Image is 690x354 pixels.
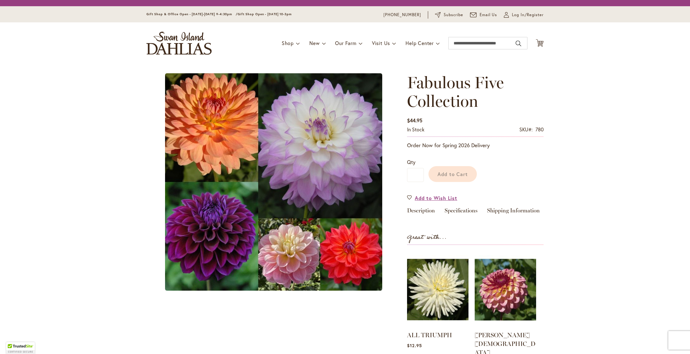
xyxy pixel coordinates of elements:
[5,332,22,349] iframe: Launch Accessibility Center
[470,12,497,18] a: Email Us
[407,208,435,217] a: Description
[282,40,294,46] span: Shop
[444,12,463,18] span: Subscribe
[512,12,544,18] span: Log In/Register
[407,208,544,217] div: Detailed Product Info
[407,331,452,339] a: ALL TRIUMPH
[407,232,447,243] strong: Great with...
[238,12,292,16] span: Gift Shop Open - [DATE] 10-3pm
[407,142,544,149] p: Order Now for Spring 2026 Delivery
[475,251,536,328] img: Foxy Lady
[535,126,544,133] div: 780
[407,343,422,348] span: $12.95
[487,208,540,217] a: Shipping Information
[335,40,356,46] span: Our Farm
[407,117,422,124] span: $44.95
[519,126,533,133] strong: SKU
[146,32,212,55] a: store logo
[407,126,424,133] div: Availability
[445,208,477,217] a: Specifications
[407,251,468,328] img: ALL TRIUMPH
[407,126,424,133] span: In stock
[480,12,497,18] span: Email Us
[407,73,504,111] span: Fabulous Five Collection
[165,73,382,291] img: main product photo
[146,12,238,16] span: Gift Shop & Office Open - [DATE]-[DATE] 9-4:30pm /
[516,39,521,48] button: Search
[435,12,463,18] a: Subscribe
[383,12,421,18] a: [PHONE_NUMBER]
[405,40,434,46] span: Help Center
[407,159,415,165] span: Qty
[407,194,457,202] a: Add to Wish List
[415,194,457,202] span: Add to Wish List
[372,40,390,46] span: Visit Us
[309,40,320,46] span: New
[504,12,544,18] a: Log In/Register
